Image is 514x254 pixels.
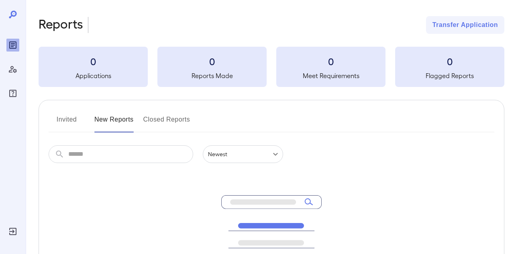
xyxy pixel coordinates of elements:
button: Transfer Application [426,16,504,34]
h5: Reports Made [157,71,267,81]
h2: Reports [39,16,83,34]
div: Manage Users [6,63,19,76]
h3: 0 [157,55,267,68]
summary: 0Applications0Reports Made0Meet Requirements0Flagged Reports [39,47,504,87]
h5: Meet Requirements [276,71,385,81]
h3: 0 [276,55,385,68]
button: Invited [49,113,85,132]
h3: 0 [39,55,148,68]
h5: Applications [39,71,148,81]
div: Newest [203,145,283,163]
h5: Flagged Reports [395,71,504,81]
button: Closed Reports [143,113,190,132]
div: FAQ [6,87,19,100]
div: Reports [6,39,19,52]
h3: 0 [395,55,504,68]
div: Log Out [6,225,19,238]
button: New Reports [94,113,134,132]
